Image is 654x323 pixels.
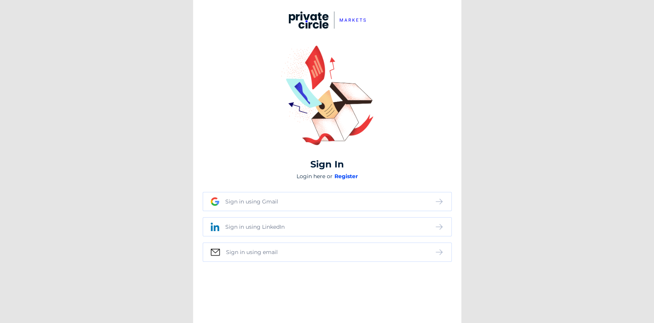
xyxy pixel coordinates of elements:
span: Register [334,173,358,180]
img: arrow-left.png [434,197,444,206]
span: Login here or [297,173,333,180]
img: arrow-left.png [434,222,444,231]
img: basic-mail.png [211,249,220,256]
img: google.png [211,197,219,206]
img: arrow-left.png [434,248,444,257]
div: Sign in using Gmail [225,198,278,205]
div: Sign in using email [226,249,278,256]
img: linked-in.png [211,223,219,231]
div: Sign in using LinkedIn [225,223,285,230]
img: pc-markets-logo.svg [285,11,369,29]
div: Sign In [310,159,344,170]
img: sign-in.png [281,46,373,145]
